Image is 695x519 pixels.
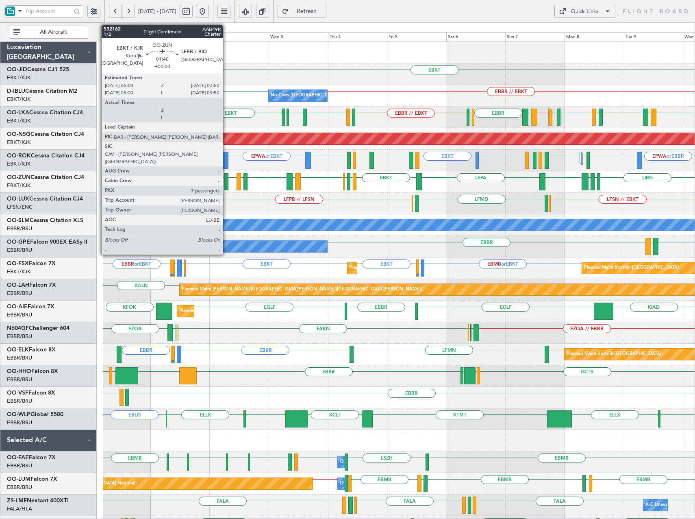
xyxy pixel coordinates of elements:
span: OO-AIE [7,304,28,310]
a: OO-WLPGlobal 5500 [7,412,63,417]
div: Planned Maint Kortrijk-[GEOGRAPHIC_DATA] [172,68,267,80]
a: OO-SLMCessna Citation XLS [7,218,83,223]
div: Planned Maint Kortrijk-[GEOGRAPHIC_DATA] [584,262,679,274]
a: OO-AIEFalcon 7X [7,304,54,310]
a: EBBR/BRU [7,484,32,491]
a: EBBR/BRU [7,354,32,362]
a: EBKT/KJK [7,182,30,189]
a: EBKT/KJK [7,268,30,275]
span: OO-ELK [7,347,29,353]
span: OO-FSX [7,261,29,266]
input: Trip Account [25,5,71,17]
a: EBBR/BRU [7,376,32,383]
div: Mon 8 [565,32,624,42]
a: OO-ROKCessna Citation CJ4 [7,153,85,159]
span: OO-FAE [7,455,29,460]
a: OO-VSFFalcon 8X [7,390,55,396]
a: OO-ZUNCessna Citation CJ4 [7,174,84,180]
span: OO-ROK [7,153,31,159]
a: EBBR/BRU [7,333,32,340]
div: Planned Maint [PERSON_NAME]-[GEOGRAPHIC_DATA][PERSON_NAME] ([GEOGRAPHIC_DATA][PERSON_NAME]) [182,283,422,296]
span: OO-VSF [7,390,28,396]
button: Quick Links [554,5,615,18]
div: Planned Maint Kortrijk-[GEOGRAPHIC_DATA] [567,348,661,360]
a: OO-LAHFalcon 7X [7,282,56,288]
a: OO-FSXFalcon 7X [7,261,56,266]
span: All Aircraft [22,29,85,35]
span: OO-SLM [7,218,30,223]
a: EBBR/BRU [7,225,32,232]
a: LFSN/ENC [7,203,33,211]
a: EBBR/BRU [7,311,32,318]
span: ZS-LMF [7,498,27,504]
a: OO-JIDCessna CJ1 525 [7,67,69,72]
span: Refresh [290,9,324,14]
a: EBKT/KJK [7,96,30,103]
div: Sun 7 [505,32,565,42]
div: Tue 2 [209,32,269,42]
a: EBBR/BRU [7,419,32,426]
a: EBKT/KJK [7,117,30,124]
a: N604GFChallenger 604 [7,325,69,331]
span: OO-JID [7,67,27,72]
a: EBBR/BRU [7,462,32,469]
a: OO-HHOFalcon 8X [7,369,58,374]
a: D-IBLUCessna Citation M2 [7,88,77,94]
a: EBKT/KJK [7,160,30,168]
div: Owner Melsbroek Air Base [340,456,395,468]
a: OO-LXACessna Citation CJ4 [7,110,83,116]
span: OO-NSG [7,131,30,137]
span: OO-LAH [7,282,29,288]
div: Tue 9 [624,32,683,42]
a: EBKT/KJK [7,139,30,146]
div: Owner Melsbroek Air Base [340,478,395,490]
div: [DATE] [104,24,118,31]
span: OO-GPE [7,239,30,245]
div: Sun 31 [91,32,150,42]
span: OO-LXA [7,110,29,116]
div: Quick Links [571,8,599,16]
a: EBBR/BRU [7,397,32,405]
div: Wed 3 [269,32,328,42]
span: OO-WLP [7,412,30,417]
a: OO-FAEFalcon 7X [7,455,56,460]
div: No Crew [GEOGRAPHIC_DATA] ([GEOGRAPHIC_DATA] National) [271,89,407,102]
div: A/C Unavailable [645,499,679,511]
div: Planned Maint Kortrijk-[GEOGRAPHIC_DATA] [350,262,444,274]
a: EBKT/KJK [7,74,30,81]
div: Fri 5 [387,32,446,42]
a: OO-NSGCessna Citation CJ4 [7,131,84,137]
div: [DATE] [152,24,166,31]
div: Mon 1 [150,32,210,42]
a: FALA/HLA [7,505,32,512]
a: OO-LUMFalcon 7X [7,476,57,482]
a: ZS-LMFNextant 400XTi [7,498,69,504]
a: OO-LUXCessna Citation CJ4 [7,196,83,202]
span: [DATE] - [DATE] [138,8,176,15]
span: OO-LUX [7,196,29,202]
span: OO-ZUN [7,174,30,180]
span: OO-HHO [7,369,31,374]
a: OO-GPEFalcon 900EX EASy II [7,239,87,245]
a: OO-ELKFalcon 8X [7,347,56,353]
button: Refresh [278,5,326,18]
span: D-IBLU [7,88,25,94]
span: N604GF [7,325,29,331]
div: Sat 6 [446,32,506,42]
div: Thu 4 [328,32,387,42]
span: OO-LUM [7,476,30,482]
div: Planned Maint [GEOGRAPHIC_DATA] ([GEOGRAPHIC_DATA]) [179,305,307,317]
a: EBBR/BRU [7,246,32,254]
button: All Aircraft [9,26,88,39]
a: EBBR/BRU [7,290,32,297]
